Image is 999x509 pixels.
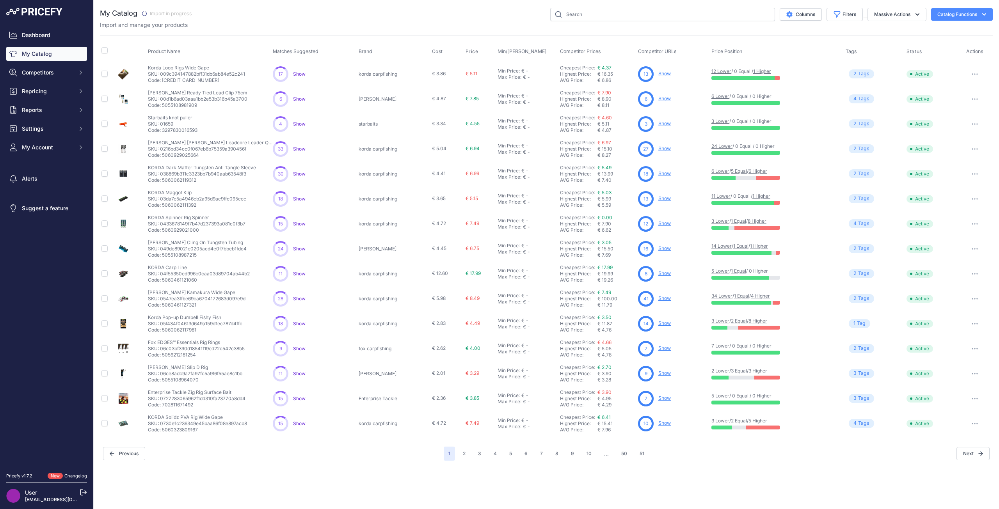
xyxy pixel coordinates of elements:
p: SKU: 03da7e5a4946cb2a95d9ae9ffc095eec [148,196,246,202]
a: Cheapest Price: [560,364,595,370]
span: Price [466,48,478,55]
p: SKU: 00d1b6ad03aaa1bb2e53b316b45a3700 [148,96,247,102]
a: 8 Higher [748,218,766,224]
span: Show [293,196,306,202]
a: Show [293,346,306,351]
p: / 0 Equal / [711,193,838,199]
p: SKU: 009c394147882bff31db6ab84e52c241 [148,71,245,77]
a: 5 Higher [748,418,767,424]
a: € 7.90 [597,90,611,96]
a: € 2.70 [597,364,611,370]
a: Show [658,245,671,251]
button: Columns [780,8,822,21]
span: 2 [853,145,857,153]
button: Repricing [6,84,87,98]
div: € [521,143,524,149]
a: Show [293,420,306,426]
div: Max Price: [498,74,521,80]
button: Go to page 10 [582,447,596,461]
div: Highest Price: [560,121,597,127]
div: - [524,68,528,74]
a: Cheapest Price: [560,339,595,345]
p: Code: 5055108981909 [148,102,247,108]
a: 6 Higher [748,168,767,174]
a: € 3.05 [597,239,611,245]
div: - [526,174,530,180]
div: € [523,199,526,205]
div: Max Price: [498,199,521,205]
a: [EMAIL_ADDRESS][DOMAIN_NAME] [25,497,107,502]
p: [PERSON_NAME] [PERSON_NAME] Leadcore Leader QC Swivel [148,140,273,146]
span: 13 [643,195,648,202]
span: s [867,70,869,78]
div: - [526,124,530,130]
a: 3 Lower [711,318,729,324]
a: Show [293,96,306,102]
a: Show [293,171,306,177]
a: Show [658,320,671,326]
a: Show [293,146,306,152]
span: € 3.86 [432,71,446,76]
a: 24 Lower [711,143,732,149]
span: Price Position [711,48,742,54]
button: Settings [6,122,87,136]
div: Min Price: [498,168,520,174]
button: My Account [6,140,87,154]
span: Status [907,48,922,55]
a: € 4.60 [597,115,612,121]
a: Show [658,220,671,226]
div: AVG Price: [560,177,597,183]
button: Next [956,447,990,460]
button: Competitors [6,66,87,80]
span: Show [293,271,306,277]
span: € 15.10 [597,146,612,152]
a: 5 Lower [711,268,729,274]
a: Suggest a feature [6,201,87,215]
a: € 3.90 [597,389,611,395]
h2: My Catalog [100,8,137,19]
div: - [524,118,528,124]
span: € 5.99 [597,196,611,202]
div: AVG Price: [560,127,597,133]
a: Show [658,195,671,201]
span: Tag [849,144,874,153]
p: / 0 Equal / 0 Higher [711,118,838,124]
span: s [867,95,869,103]
a: € 4.66 [597,339,611,345]
div: Min Price: [498,193,520,199]
a: Cheapest Price: [560,190,595,195]
a: € 5.03 [597,190,611,195]
a: Cheapest Price: [560,414,595,420]
a: 3 Lower [711,118,729,124]
div: € [521,168,524,174]
a: Show [658,121,671,126]
input: Search [550,8,775,21]
a: 1 Equal [731,268,746,274]
a: Show [658,420,671,426]
span: 13 [643,71,648,78]
a: 2 Equal [731,318,747,324]
a: € 6.97 [597,140,611,145]
a: Cheapest Price: [560,289,595,295]
span: 18 [278,196,283,202]
a: Show [293,395,306,401]
span: Tag [849,119,874,128]
span: 2 [853,70,857,78]
p: SKU: 038869b311c3323bb7b940aab63548f3 [148,171,256,177]
div: € [521,93,524,99]
a: Show [293,121,306,127]
p: / / [711,168,838,174]
div: € [523,174,526,180]
span: Active [907,95,933,103]
div: Highest Price: [560,171,597,177]
span: Actions [966,48,983,54]
span: € 6.99 [466,170,479,176]
a: Cheapest Price: [560,115,595,121]
p: Code: 3297830016593 [148,127,197,133]
a: 8 Higher [748,318,767,324]
div: Min Price: [498,68,520,74]
span: 2 [853,120,857,128]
